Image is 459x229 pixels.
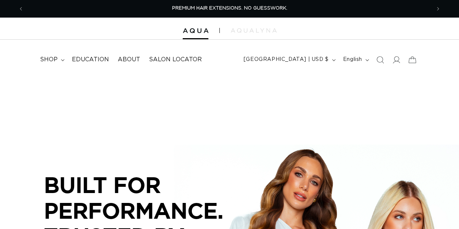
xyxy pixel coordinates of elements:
[372,52,388,68] summary: Search
[239,53,339,67] button: [GEOGRAPHIC_DATA] | USD $
[244,56,329,63] span: [GEOGRAPHIC_DATA] | USD $
[113,51,145,68] a: About
[339,53,372,67] button: English
[231,28,277,33] img: aqualyna.com
[183,28,208,33] img: Aqua Hair Extensions
[13,2,29,16] button: Previous announcement
[40,56,58,63] span: shop
[118,56,140,63] span: About
[149,56,202,63] span: Salon Locator
[172,6,287,11] span: PREMIUM HAIR EXTENSIONS. NO GUESSWORK.
[343,56,362,63] span: English
[36,51,68,68] summary: shop
[68,51,113,68] a: Education
[72,56,109,63] span: Education
[430,2,446,16] button: Next announcement
[145,51,206,68] a: Salon Locator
